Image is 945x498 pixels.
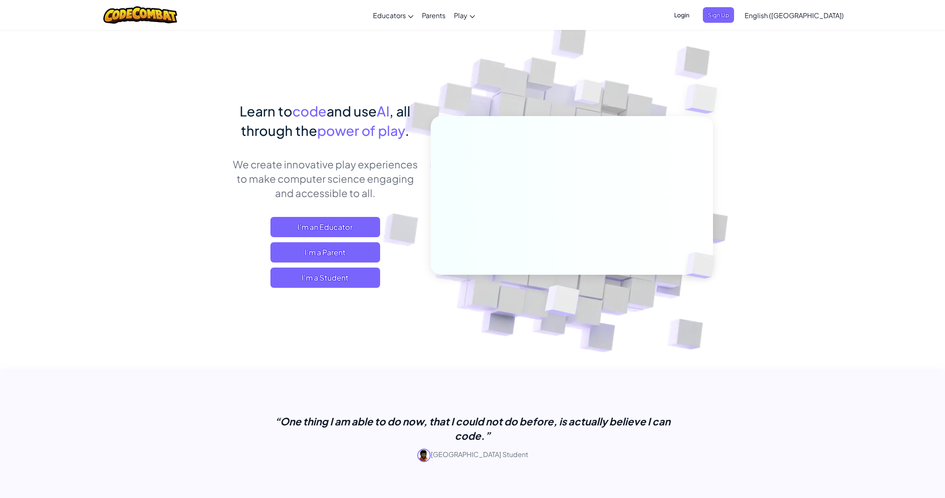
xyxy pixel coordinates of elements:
[103,6,177,24] img: CodeCombat logo
[373,11,406,20] span: Educators
[418,4,450,27] a: Parents
[417,449,431,462] img: avatar
[240,103,292,119] span: Learn to
[262,414,683,443] p: “One thing I am able to do now, that I could not do before, is actually believe I can code.”
[669,7,694,23] button: Login
[377,103,389,119] span: AI
[703,7,734,23] button: Sign Up
[668,63,741,135] img: Overlap cubes
[327,103,377,119] span: and use
[232,157,418,200] p: We create innovative play experiences to make computer science engaging and accessible to all.
[559,63,619,126] img: Overlap cubes
[740,4,848,27] a: English ([GEOGRAPHIC_DATA])
[672,235,735,296] img: Overlap cubes
[292,103,327,119] span: code
[524,267,600,337] img: Overlap cubes
[270,242,380,263] a: I'm a Parent
[454,11,467,20] span: Play
[369,4,418,27] a: Educators
[745,11,844,20] span: English ([GEOGRAPHIC_DATA])
[262,449,683,462] p: [GEOGRAPHIC_DATA] Student
[317,122,405,139] span: power of play
[405,122,409,139] span: .
[450,4,479,27] a: Play
[270,268,380,288] button: I'm a Student
[270,217,380,237] a: I'm an Educator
